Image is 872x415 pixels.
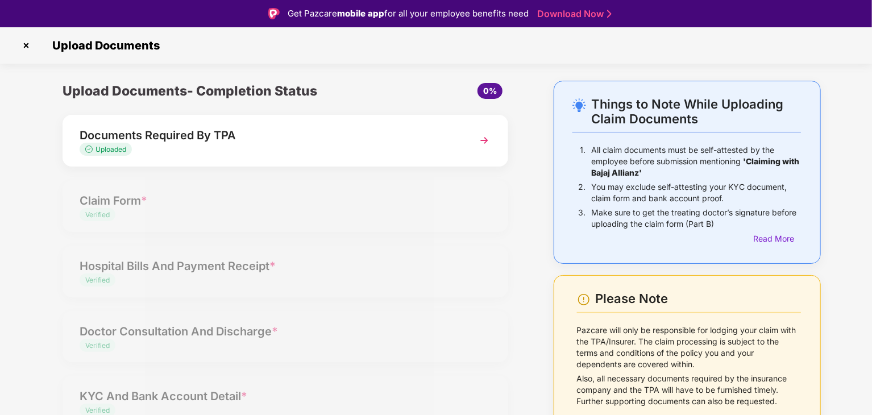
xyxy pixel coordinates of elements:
[577,373,801,407] p: Also, all necessary documents required by the insurance company and the TPA will have to be furni...
[596,291,801,306] div: Please Note
[578,207,586,230] p: 3.
[577,325,801,370] p: Pazcare will only be responsible for lodging your claim with the TPA/Insurer. The claim processin...
[591,181,801,204] p: You may exclude self-attesting your KYC document, claim form and bank account proof.
[288,7,529,20] div: Get Pazcare for all your employee benefits need
[41,39,165,52] span: Upload Documents
[591,97,801,126] div: Things to Note While Uploading Claim Documents
[580,144,586,179] p: 1.
[63,81,359,101] div: Upload Documents- Completion Status
[578,181,586,204] p: 2.
[80,126,456,144] div: Documents Required By TPA
[483,86,497,96] span: 0%
[537,8,608,20] a: Download Now
[337,8,384,19] strong: mobile app
[572,98,586,112] img: svg+xml;base64,PHN2ZyB4bWxucz0iaHR0cDovL3d3dy53My5vcmcvMjAwMC9zdmciIHdpZHRoPSIyNC4wOTMiIGhlaWdodD...
[474,130,495,151] img: svg+xml;base64,PHN2ZyBpZD0iTmV4dCIgeG1sbnM9Imh0dHA6Ly93d3cudzMub3JnLzIwMDAvc3ZnIiB3aWR0aD0iMzYiIG...
[268,8,280,19] img: Logo
[577,293,591,306] img: svg+xml;base64,PHN2ZyBpZD0iV2FybmluZ18tXzI0eDI0IiBkYXRhLW5hbWU9Ildhcm5pbmcgLSAyNHgyNCIgeG1sbnM9Im...
[17,36,35,55] img: svg+xml;base64,PHN2ZyBpZD0iQ3Jvc3MtMzJ4MzIiIHhtbG5zPSJodHRwOi8vd3d3LnczLm9yZy8yMDAwL3N2ZyIgd2lkdG...
[591,207,801,230] p: Make sure to get the treating doctor’s signature before uploading the claim form (Part B)
[591,144,801,179] p: All claim documents must be self-attested by the employee before submission mentioning
[607,8,612,20] img: Stroke
[753,233,801,245] div: Read More
[85,146,95,153] img: svg+xml;base64,PHN2ZyB4bWxucz0iaHR0cDovL3d3dy53My5vcmcvMjAwMC9zdmciIHdpZHRoPSIxMy4zMzMiIGhlaWdodD...
[95,145,126,153] span: Uploaded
